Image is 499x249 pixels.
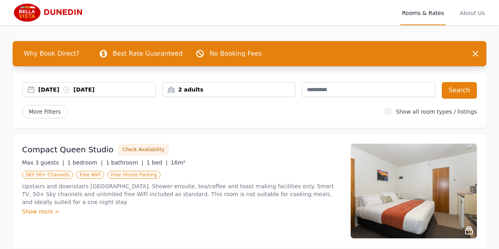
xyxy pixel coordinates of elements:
div: Show more > [22,208,341,215]
button: Search [442,82,477,99]
h3: Compact Queen Studio [22,144,114,155]
span: Free Onsite Parking [107,171,160,179]
p: Upstairs and downstairs [GEOGRAPHIC_DATA]. Shower ensuite, tea/coffee and toast making facilities... [22,182,341,206]
p: Best Rate Guaranteed [113,49,183,58]
label: Show all room types / listings [396,109,477,115]
p: No Booking Fees [209,49,262,58]
button: Check Availability [118,144,169,155]
div: [DATE] [DATE] [38,86,155,94]
span: SKY 50+ Channels [22,171,73,179]
span: Why Book Direct? [17,46,86,62]
img: Bella Vista Dunedin [13,3,88,22]
span: Free WiFi [76,171,105,179]
span: 1 bathroom | [106,159,143,166]
span: 16m² [171,159,185,166]
span: More Filters [22,105,67,118]
span: 1 bed | [146,159,167,166]
div: 2 adults [163,86,295,94]
span: Max 3 guests | [22,159,64,166]
span: 1 bedroom | [67,159,103,166]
